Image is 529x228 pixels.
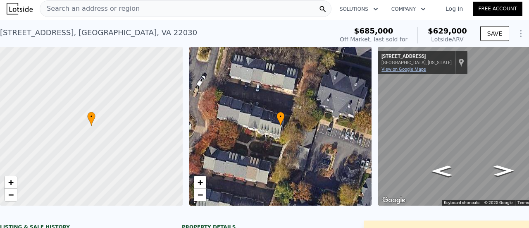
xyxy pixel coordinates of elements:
[473,2,522,16] a: Free Account
[484,200,512,205] span: © 2025 Google
[197,190,203,200] span: −
[5,189,17,201] a: Zoom out
[7,3,33,14] img: Lotside
[423,163,461,179] path: Go East, Random Hills Rd
[194,189,206,201] a: Zoom out
[458,58,464,67] a: Show location on map
[436,5,473,13] a: Log In
[87,113,95,120] span: •
[428,26,467,35] span: $629,000
[381,53,452,60] div: [STREET_ADDRESS]
[276,112,285,126] div: •
[197,177,203,187] span: +
[517,200,529,205] a: Terms
[194,176,206,189] a: Zoom in
[276,113,285,120] span: •
[340,35,407,43] div: Off Market, last sold for
[512,25,529,42] button: Show Options
[444,200,479,206] button: Keyboard shortcuts
[485,163,523,179] path: Go West, Random Hills Rd
[381,67,426,72] a: View on Google Maps
[380,195,407,206] a: Open this area in Google Maps (opens a new window)
[40,4,140,14] span: Search an address or region
[480,26,509,41] button: SAVE
[5,176,17,189] a: Zoom in
[87,112,95,126] div: •
[385,2,432,17] button: Company
[428,35,467,43] div: Lotside ARV
[380,195,407,206] img: Google
[8,177,14,187] span: +
[8,190,14,200] span: −
[333,2,385,17] button: Solutions
[381,60,452,65] div: [GEOGRAPHIC_DATA], [US_STATE]
[354,26,393,35] span: $685,000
